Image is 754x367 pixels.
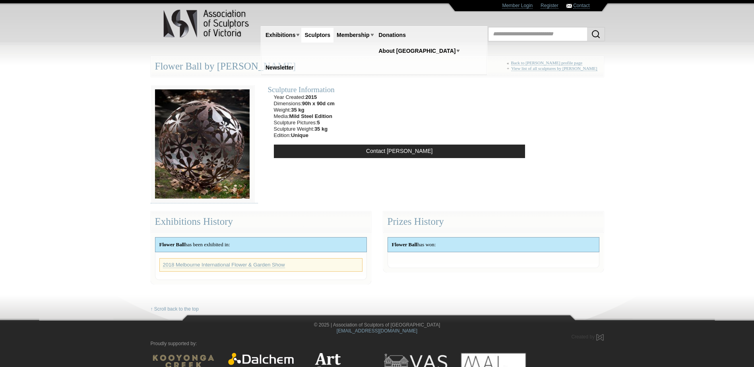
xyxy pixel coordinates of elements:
[274,120,335,126] li: Sculpture Pictures:
[155,238,366,252] div: has been exhibited in:
[274,113,335,120] li: Media:
[571,334,603,340] a: Created by
[301,28,333,42] a: Sculptors
[376,28,409,42] a: Donations
[511,60,583,66] a: Back to [PERSON_NAME] profile page
[151,341,604,347] p: Proudly supported by:
[376,44,459,58] a: About [GEOGRAPHIC_DATA]
[596,334,604,341] img: Created by Marby
[274,132,335,139] li: Edition:
[151,211,371,232] div: Exhibitions History
[573,3,589,9] a: Contact
[151,56,604,77] div: Flower Ball by [PERSON_NAME]
[151,85,254,203] img: 080_5__medium.jpg
[511,66,597,71] a: View list of all sculptures by [PERSON_NAME]
[566,4,572,8] img: Contact ASV
[262,60,297,75] a: Newsletter
[151,306,199,312] a: ↑ Scroll back to the top
[314,126,328,132] strong: 35 kg
[383,211,604,232] div: Prizes History
[228,353,294,365] img: Dalchem Products
[302,100,335,106] strong: 90h x 90d cm
[262,28,298,42] a: Exhibitions
[541,3,558,9] a: Register
[289,113,332,119] strong: Mild Steel Edition
[337,328,417,334] a: [EMAIL_ADDRESS][DOMAIN_NAME]
[392,241,417,247] strong: Flower Ball
[291,132,308,138] strong: Unique
[502,3,533,9] a: Member Login
[163,8,250,39] img: logo.png
[291,107,304,113] strong: 35 kg
[317,120,320,126] strong: 5
[274,107,335,113] li: Weight:
[163,262,285,268] a: 2018 Melbourne International Flower & Garden Show
[274,100,335,107] li: Dimensions:
[159,241,185,247] strong: Flower Ball
[274,94,335,100] li: Year Created:
[507,60,599,74] div: « +
[268,85,531,94] div: Sculpture Information
[591,29,601,39] img: Search
[388,238,599,252] div: has won:
[571,334,595,340] span: Created by
[274,126,335,132] li: Sculpture Weight:
[274,145,525,158] a: Contact [PERSON_NAME]
[305,94,317,100] strong: 2015
[145,322,610,334] div: © 2025 | Association of Sculptors of [GEOGRAPHIC_DATA]
[333,28,372,42] a: Membership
